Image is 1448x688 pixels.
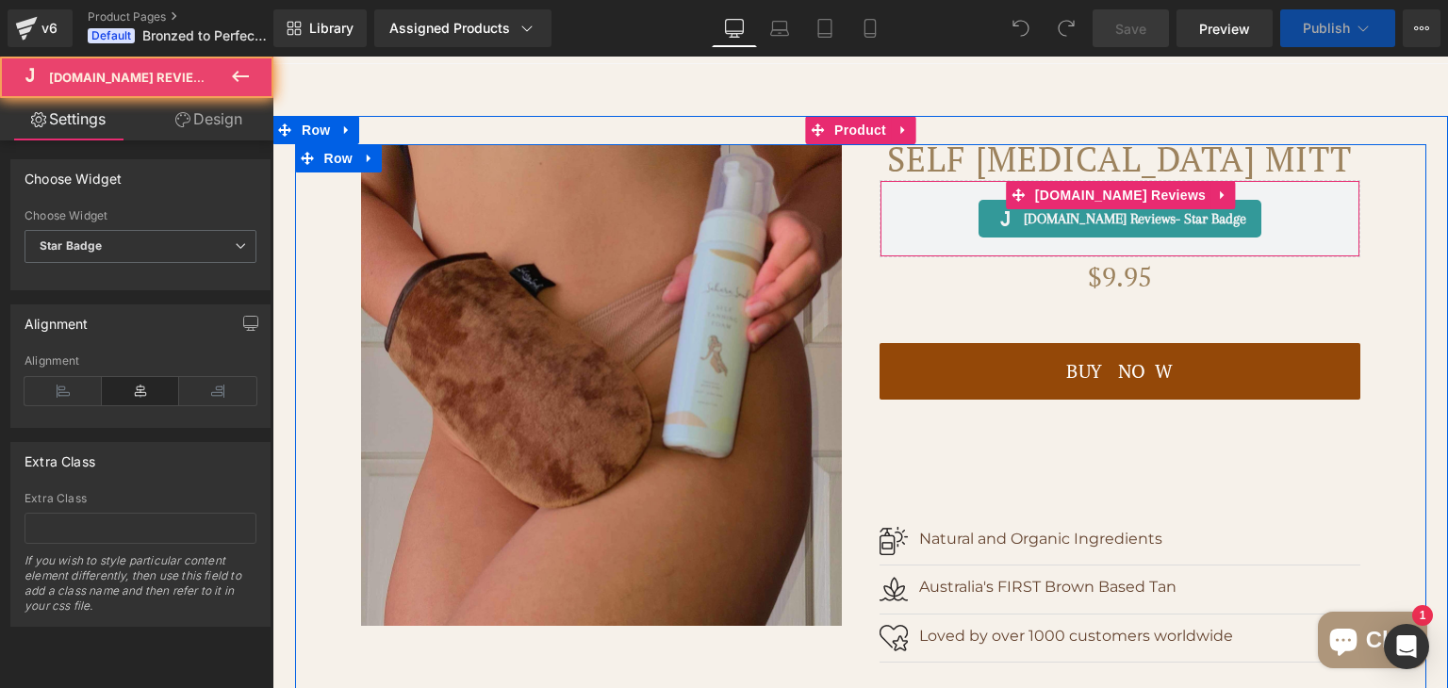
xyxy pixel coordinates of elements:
[1280,9,1395,47] button: Publish
[88,28,135,43] span: Default
[140,98,277,140] a: Design
[273,9,367,47] a: New Library
[1040,555,1160,616] inbox-online-store-chat: Shopify online store chat
[1199,19,1250,39] span: Preview
[794,302,899,327] span: Buy Now
[618,59,643,88] a: Expand / Collapse
[757,9,802,47] a: Laptop
[903,154,974,171] span: - Star Badge
[1303,21,1350,36] span: Publish
[557,59,618,88] span: Product
[25,492,256,505] div: Extra Class
[815,201,880,240] span: $9.95
[1115,19,1146,39] span: Save
[142,28,269,43] span: Bronzed to Perfection Bundle
[25,59,62,88] span: Row
[62,59,87,88] a: Expand / Collapse
[758,124,938,153] span: [DOMAIN_NAME] Reviews
[389,19,536,38] div: Assigned Products
[607,287,1088,343] button: Buy Now
[802,9,847,47] a: Tablet
[25,160,122,187] div: Choose Widget
[1002,9,1040,47] button: Undo
[25,354,256,368] div: Alignment
[847,9,893,47] a: Mobile
[1403,9,1440,47] button: More
[40,238,102,253] b: Star Badge
[615,88,1079,118] a: Self [MEDICAL_DATA] Mitt
[47,88,85,116] span: Row
[647,470,1088,495] p: Natural and Organic Ingredients
[25,553,256,626] div: If you wish to style particular content element differently, then use this field to add a class n...
[938,124,963,153] a: Expand / Collapse
[8,9,73,47] a: v6
[1176,9,1273,47] a: Preview
[1384,624,1429,669] div: Open Intercom Messenger
[1047,9,1085,47] button: Redo
[647,567,1088,592] p: Loved by over 1000 customers worldwide
[85,88,109,116] a: Expand / Collapse
[89,88,569,569] img: Self Tanning Mitt
[712,9,757,47] a: Desktop
[25,305,89,332] div: Alignment
[25,443,95,469] div: Extra Class
[647,518,1088,543] p: Australia's FIRST Brown Based Tan
[309,20,354,37] span: Library
[38,16,61,41] div: v6
[49,70,214,85] span: [DOMAIN_NAME] Reviews
[751,151,974,173] span: [DOMAIN_NAME] Reviews
[25,209,256,222] div: Choose Widget
[88,9,304,25] a: Product Pages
